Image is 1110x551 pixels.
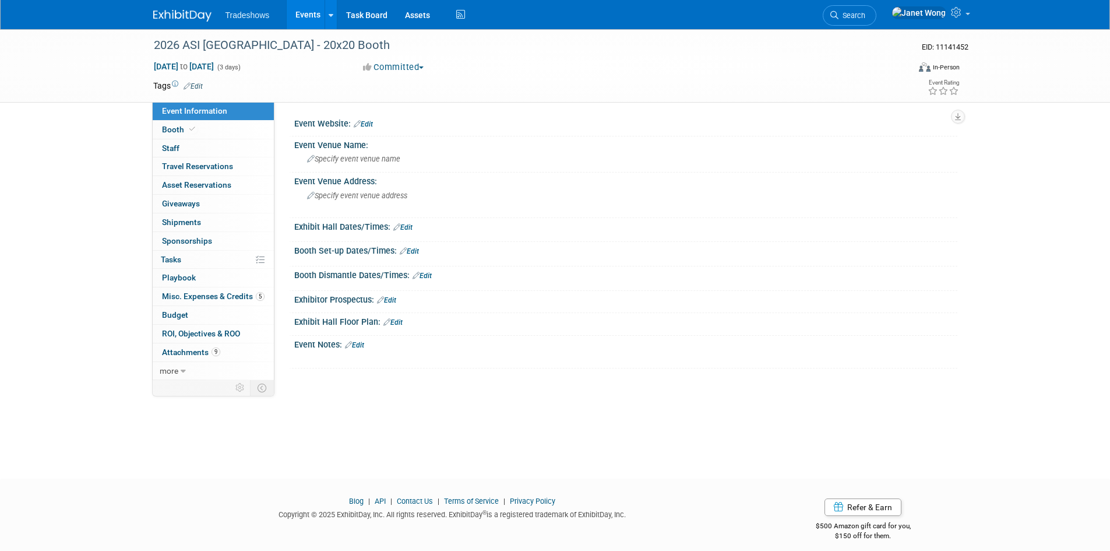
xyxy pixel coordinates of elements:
a: Shipments [153,213,274,231]
span: Specify event venue name [307,155,400,163]
a: ROI, Objectives & ROO [153,325,274,343]
span: more [160,366,178,375]
a: Attachments9 [153,343,274,362]
a: Edit [400,247,419,255]
img: Janet Wong [891,6,946,19]
img: ExhibitDay [153,10,212,22]
span: Event Information [162,106,227,115]
a: Edit [345,341,364,349]
a: more [153,362,274,380]
a: Staff [153,139,274,157]
a: Edit [354,120,373,128]
span: Booth [162,125,198,134]
span: Playbook [162,273,196,282]
div: Event Venue Name: [294,136,957,151]
span: [DATE] [DATE] [153,61,214,72]
a: API [375,497,386,506]
span: Misc. Expenses & Credits [162,292,265,301]
div: Exhibit Hall Dates/Times: [294,218,957,233]
span: ROI, Objectives & ROO [162,329,240,338]
span: Budget [162,310,188,320]
sup: ® [482,510,487,516]
a: Tasks [153,251,274,269]
span: | [387,497,395,506]
span: (3 days) [216,64,241,71]
div: Event Venue Address: [294,173,957,187]
div: In-Person [932,63,960,72]
a: Edit [184,82,203,90]
div: Event Rating [928,80,959,86]
div: Copyright © 2025 ExhibitDay, Inc. All rights reserved. ExhibitDay is a registered trademark of Ex... [153,507,752,520]
div: Booth Set-up Dates/Times: [294,242,957,257]
span: | [501,497,508,506]
span: Asset Reservations [162,180,231,189]
span: Attachments [162,348,220,357]
button: Committed [359,61,428,73]
a: Misc. Expenses & Credits5 [153,287,274,306]
div: Booth Dismantle Dates/Times: [294,266,957,282]
span: | [435,497,442,506]
a: Event Information [153,102,274,120]
span: 5 [256,292,265,301]
a: Booth [153,121,274,139]
td: Toggle Event Tabs [250,380,274,395]
a: Blog [349,497,364,506]
div: Event Notes: [294,336,957,351]
a: Edit [413,272,432,280]
td: Personalize Event Tab Strip [230,380,251,395]
span: Sponsorships [162,236,212,245]
a: Asset Reservations [153,176,274,194]
span: Specify event venue address [307,191,407,200]
span: 9 [212,348,220,356]
span: Giveaways [162,199,200,208]
a: Terms of Service [444,497,499,506]
div: Exhibit Hall Floor Plan: [294,313,957,328]
span: Tradeshows [225,10,270,20]
div: Exhibitor Prospectus: [294,291,957,306]
div: Event Website: [294,115,957,130]
span: Staff [162,143,179,153]
span: to [178,62,189,71]
span: | [365,497,373,506]
a: Playbook [153,269,274,287]
a: Sponsorships [153,232,274,250]
span: Travel Reservations [162,162,233,171]
span: Search [838,11,865,20]
a: Refer & Earn [824,499,901,516]
span: Tasks [161,255,181,264]
a: Contact Us [397,497,433,506]
a: Travel Reservations [153,157,274,176]
img: Format-Inperson.png [919,62,931,72]
a: Edit [393,223,413,231]
a: Giveaways [153,195,274,213]
a: Privacy Policy [510,497,555,506]
div: $150 off for them. [769,531,957,541]
td: Tags [153,80,203,92]
span: Event ID: 11141452 [922,43,968,51]
div: Event Format [840,61,960,78]
div: $500 Amazon gift card for you, [769,514,957,541]
a: Search [823,5,876,26]
i: Booth reservation complete [189,126,195,132]
span: Shipments [162,217,201,227]
a: Edit [377,296,396,304]
a: Edit [383,318,403,327]
a: Budget [153,306,274,324]
div: 2026 ASI [GEOGRAPHIC_DATA] - 20x20 Booth [150,35,891,56]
